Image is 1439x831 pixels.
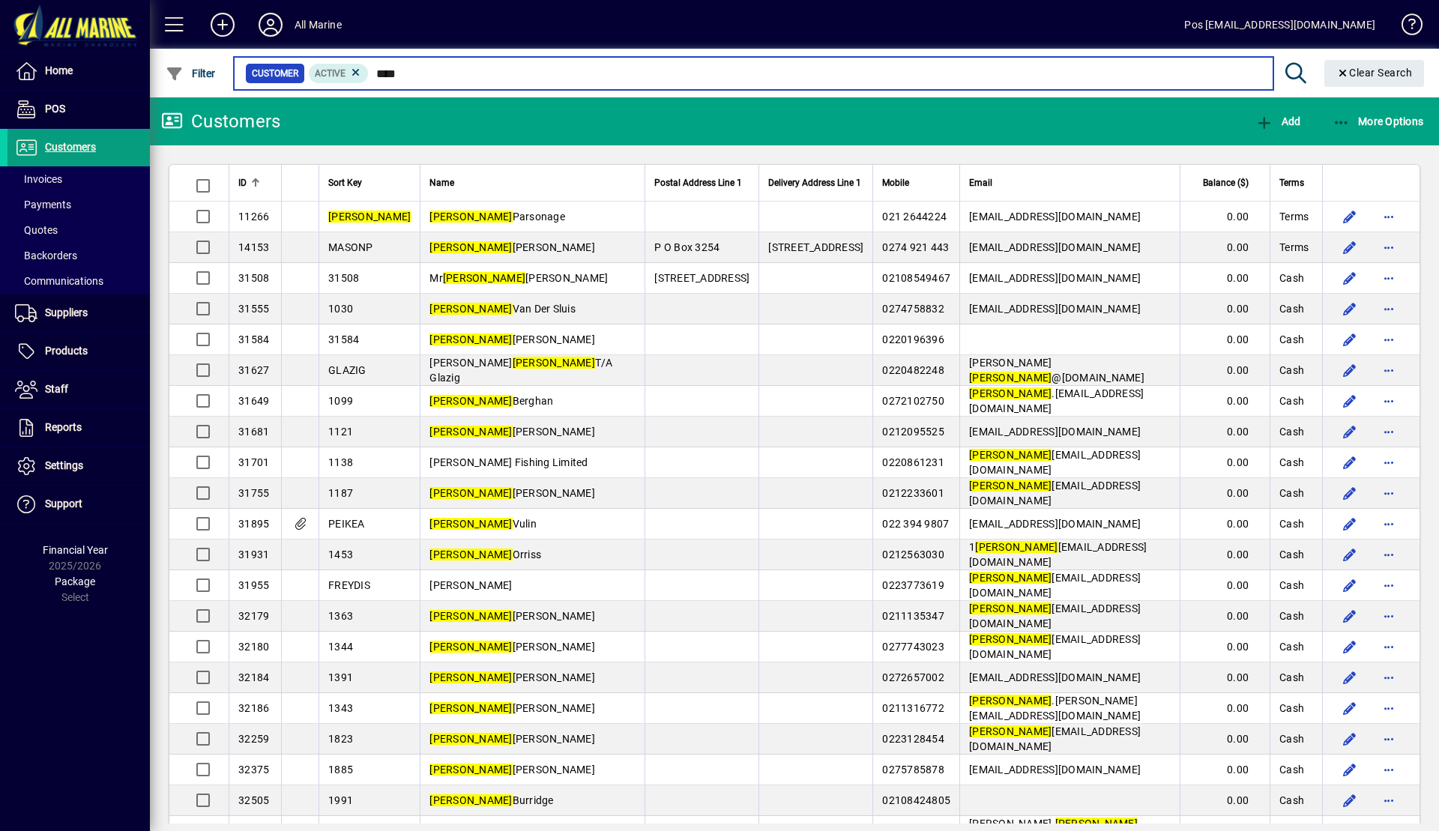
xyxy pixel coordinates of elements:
[328,794,353,806] span: 1991
[7,217,150,243] a: Quotes
[969,695,1052,707] em: [PERSON_NAME]
[882,579,944,591] span: 0223773619
[238,794,269,806] span: 32505
[295,13,342,37] div: All Marine
[1338,665,1362,689] button: Edit
[1377,788,1401,812] button: More options
[429,241,512,253] em: [PERSON_NAME]
[1338,481,1362,505] button: Edit
[7,371,150,408] a: Staff
[882,175,909,191] span: Mobile
[969,426,1141,438] span: [EMAIL_ADDRESS][DOMAIN_NAME]
[1180,509,1270,540] td: 0.00
[238,272,269,284] span: 31508
[238,579,269,591] span: 31955
[882,333,944,345] span: 0220196396
[429,764,512,776] em: [PERSON_NAME]
[1377,543,1401,566] button: More options
[768,241,863,253] span: [STREET_ADDRESS]
[882,211,947,223] span: 021 2644224
[429,395,512,407] em: [PERSON_NAME]
[238,175,272,191] div: ID
[238,456,269,468] span: 31701
[238,549,269,560] span: 31931
[238,764,269,776] span: 32375
[429,211,512,223] em: [PERSON_NAME]
[1180,540,1270,570] td: 0.00
[882,518,949,530] span: 022 394 9807
[429,794,553,806] span: Burridge
[328,303,353,315] span: 1030
[1279,271,1304,285] span: Cash
[882,764,944,776] span: 0275785878
[1279,578,1304,593] span: Cash
[328,579,370,591] span: FREYDIS
[882,456,944,468] span: 0220861231
[1338,696,1362,720] button: Edit
[1279,240,1309,255] span: Terms
[238,702,269,714] span: 32186
[975,541,1058,553] em: [PERSON_NAME]
[1338,543,1362,566] button: Edit
[429,733,512,745] em: [PERSON_NAME]
[1279,793,1304,808] span: Cash
[328,364,366,376] span: GLAZIG
[7,486,150,523] a: Support
[1377,358,1401,382] button: More options
[969,541,1147,568] span: 1 [EMAIL_ADDRESS][DOMAIN_NAME]
[1180,386,1270,417] td: 0.00
[328,764,353,776] span: 1885
[882,241,949,253] span: 0274 921 443
[1279,332,1304,347] span: Cash
[1279,639,1304,654] span: Cash
[429,333,595,345] span: [PERSON_NAME]
[1279,670,1304,685] span: Cash
[882,272,950,284] span: 02108549467
[328,175,362,191] span: Sort Key
[45,421,82,433] span: Reports
[238,175,247,191] span: ID
[1377,205,1401,229] button: More options
[1324,60,1425,87] button: Clear
[969,725,1052,737] em: [PERSON_NAME]
[969,572,1052,584] em: [PERSON_NAME]
[429,426,595,438] span: [PERSON_NAME]
[252,66,298,81] span: Customer
[309,64,369,83] mat-chip: Activation Status: Active
[7,268,150,294] a: Communications
[969,387,1144,414] span: .[EMAIL_ADDRESS][DOMAIN_NAME]
[1338,358,1362,382] button: Edit
[1180,662,1270,693] td: 0.00
[15,173,62,185] span: Invoices
[328,671,353,683] span: 1391
[969,518,1141,530] span: [EMAIL_ADDRESS][DOMAIN_NAME]
[1180,263,1270,294] td: 0.00
[1180,294,1270,324] td: 0.00
[1377,758,1401,782] button: More options
[15,275,103,287] span: Communications
[429,272,608,284] span: Mr [PERSON_NAME]
[238,241,269,253] span: 14153
[882,549,944,560] span: 0212563030
[1180,601,1270,632] td: 0.00
[882,610,944,622] span: 0211135347
[654,175,742,191] span: Postal Address Line 1
[1279,731,1304,746] span: Cash
[7,447,150,485] a: Settings
[1279,175,1304,191] span: Terms
[1377,635,1401,659] button: More options
[1377,481,1401,505] button: More options
[1338,297,1362,321] button: Edit
[45,64,73,76] span: Home
[882,303,944,315] span: 0274758832
[1180,570,1270,601] td: 0.00
[969,725,1141,752] span: [EMAIL_ADDRESS][DOMAIN_NAME]
[328,518,365,530] span: PEIKEA
[238,671,269,683] span: 32184
[1333,115,1424,127] span: More Options
[1338,420,1362,444] button: Edit
[882,175,950,191] div: Mobile
[15,199,71,211] span: Payments
[429,487,595,499] span: [PERSON_NAME]
[1279,701,1304,716] span: Cash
